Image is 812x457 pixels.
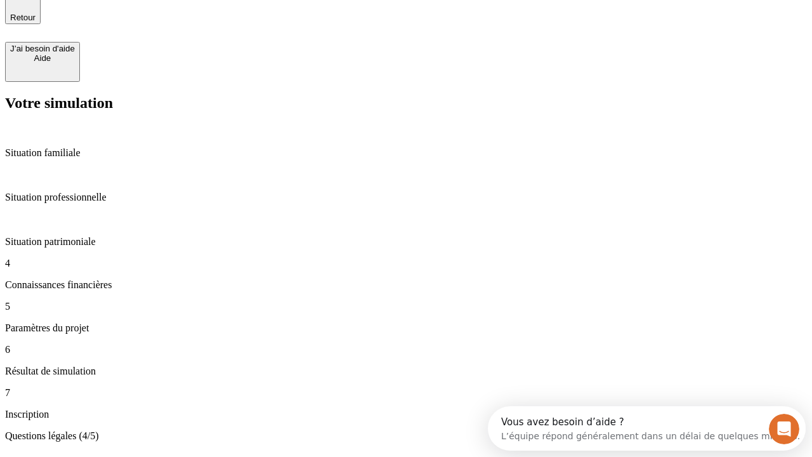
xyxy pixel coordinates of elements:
p: 7 [5,387,807,399]
p: Situation professionnelle [5,192,807,203]
p: Situation patrimoniale [5,236,807,248]
span: Retour [10,13,36,22]
p: Connaissances financières [5,279,807,291]
p: Résultat de simulation [5,366,807,377]
div: Aide [10,53,75,63]
p: Paramètres du projet [5,322,807,334]
button: J’ai besoin d'aideAide [5,42,80,82]
iframe: Intercom live chat [769,414,799,444]
div: L’équipe répond généralement dans un délai de quelques minutes. [13,21,312,34]
div: Vous avez besoin d’aide ? [13,11,312,21]
h2: Votre simulation [5,95,807,112]
p: 6 [5,344,807,355]
p: Inscription [5,409,807,420]
p: 4 [5,258,807,269]
div: J’ai besoin d'aide [10,44,75,53]
div: Ouvrir le Messenger Intercom [5,5,350,40]
p: Situation familiale [5,147,807,159]
p: Questions légales (4/5) [5,430,807,442]
iframe: Intercom live chat discovery launcher [488,406,806,451]
p: 5 [5,301,807,312]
